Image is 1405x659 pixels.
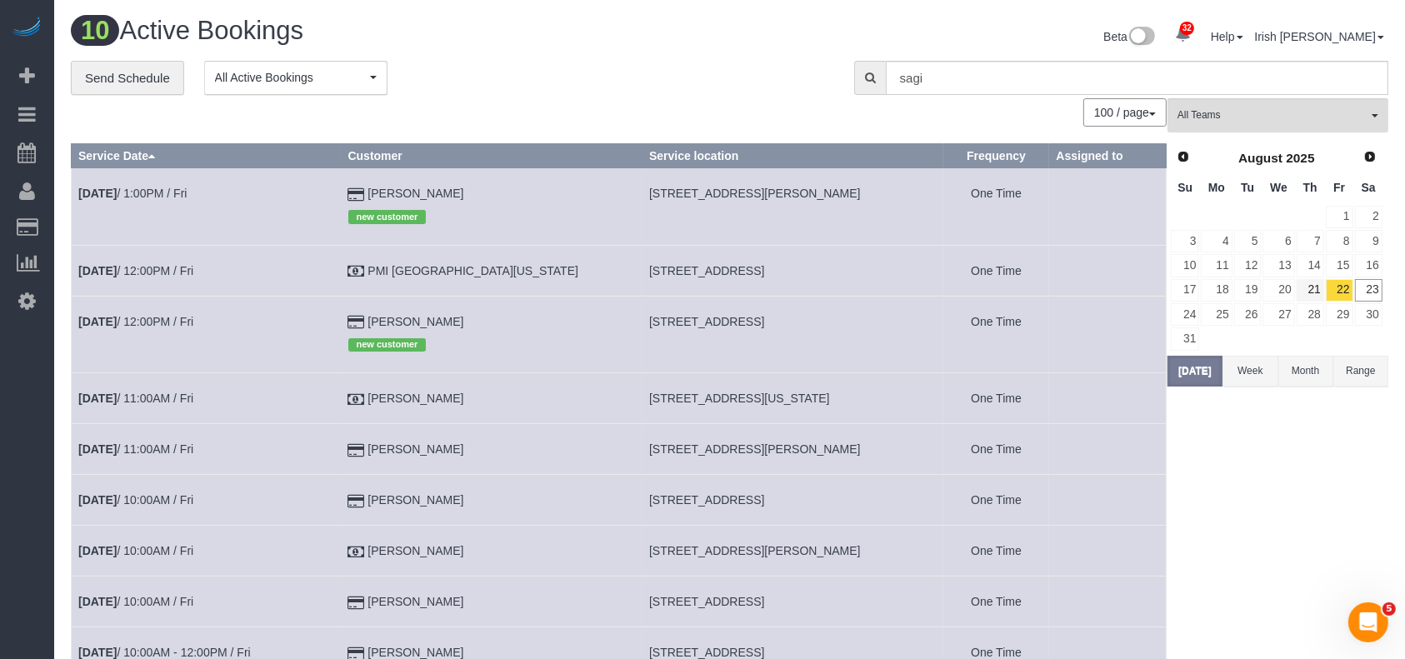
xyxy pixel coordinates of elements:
a: Beta [1103,30,1155,43]
a: 13 [1262,254,1294,277]
a: 10 [1171,254,1199,277]
span: All Teams [1177,108,1367,122]
a: [PERSON_NAME] [367,646,463,659]
span: Thursday [1303,181,1317,194]
td: Service location [642,168,944,245]
i: Check Payment [348,547,365,558]
td: Customer [341,373,642,424]
iframe: Intercom live chat [1348,602,1388,642]
a: 26 [1234,303,1262,326]
button: Month [1278,356,1333,387]
td: Frequency [943,526,1049,577]
td: Assigned to [1049,424,1166,475]
a: 7 [1297,230,1324,252]
span: 10 [71,15,119,46]
span: 5 [1382,602,1396,616]
a: Send Schedule [71,61,184,96]
a: 14 [1297,254,1324,277]
span: [STREET_ADDRESS][PERSON_NAME] [649,544,861,557]
th: Service location [642,144,944,168]
button: All Teams [1167,98,1388,132]
a: 2 [1355,206,1382,228]
a: [PERSON_NAME] [367,493,463,507]
span: Tuesday [1241,181,1254,194]
a: [DATE]/ 11:00AM / Fri [78,392,193,405]
td: Schedule date [72,168,342,245]
td: Schedule date [72,245,342,296]
a: 20 [1262,279,1294,302]
b: [DATE] [78,493,117,507]
a: Help [1211,30,1243,43]
td: Service location [642,475,944,526]
td: Service location [642,296,944,372]
td: Schedule date [72,526,342,577]
img: New interface [1127,27,1155,48]
span: Friday [1333,181,1345,194]
b: [DATE] [78,392,117,405]
td: Frequency [943,296,1049,372]
a: [DATE]/ 11:00AM / Fri [78,442,193,456]
a: [PERSON_NAME] [367,544,463,557]
a: 21 [1297,279,1324,302]
span: [STREET_ADDRESS] [649,315,764,328]
td: Frequency [943,245,1049,296]
b: [DATE] [78,315,117,328]
span: Sunday [1177,181,1192,194]
a: 4 [1201,230,1232,252]
b: [DATE] [78,646,117,659]
b: [DATE] [78,544,117,557]
a: [DATE]/ 10:00AM - 12:00PM / Fri [78,646,251,659]
b: [DATE] [78,595,117,608]
a: [DATE]/ 12:00PM / Fri [78,264,193,277]
td: Assigned to [1049,475,1166,526]
b: [DATE] [78,187,117,200]
a: 15 [1326,254,1353,277]
a: PMI [GEOGRAPHIC_DATA][US_STATE] [367,264,578,277]
span: [STREET_ADDRESS] [649,646,764,659]
td: Customer [341,296,642,372]
td: Assigned to [1049,526,1166,577]
img: Automaid Logo [10,17,43,40]
span: 32 [1180,22,1194,35]
a: 1 [1326,206,1353,228]
span: [STREET_ADDRESS] [649,493,764,507]
button: Range [1333,356,1388,387]
td: Customer [341,475,642,526]
td: Assigned to [1049,245,1166,296]
td: Service location [642,373,944,424]
span: August [1238,151,1282,165]
a: 29 [1326,303,1353,326]
a: 5 [1234,230,1262,252]
ol: All Teams [1167,98,1388,124]
th: Frequency [943,144,1049,168]
th: Service Date [72,144,342,168]
th: Assigned to [1049,144,1166,168]
a: 12 [1234,254,1262,277]
i: Check Payment [348,394,365,406]
h1: Active Bookings [71,17,717,45]
td: Assigned to [1049,373,1166,424]
a: 19 [1234,279,1262,302]
span: new customer [348,338,427,352]
span: 2025 [1286,151,1314,165]
a: [DATE]/ 12:00PM / Fri [78,315,193,328]
a: [PERSON_NAME] [367,595,463,608]
a: 31 [1171,327,1199,350]
span: All Active Bookings [215,69,366,86]
a: 25 [1201,303,1232,326]
a: 8 [1326,230,1353,252]
td: Schedule date [72,373,342,424]
td: Customer [341,424,642,475]
a: 18 [1201,279,1232,302]
button: Week [1222,356,1277,387]
a: [DATE]/ 10:00AM / Fri [78,493,193,507]
a: [DATE]/ 10:00AM / Fri [78,595,193,608]
a: Irish [PERSON_NAME] [1255,30,1384,43]
span: [STREET_ADDRESS][PERSON_NAME] [649,187,861,200]
i: Credit Card Payment [348,496,365,507]
td: Service location [642,526,944,577]
span: [STREET_ADDRESS][US_STATE] [649,392,830,405]
span: Wednesday [1270,181,1287,194]
span: [STREET_ADDRESS][PERSON_NAME] [649,442,861,456]
td: Assigned to [1049,577,1166,627]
